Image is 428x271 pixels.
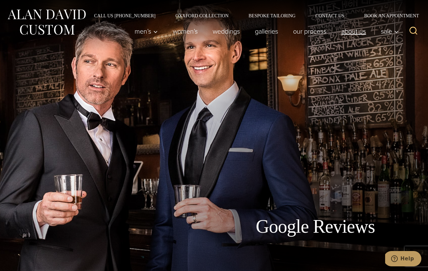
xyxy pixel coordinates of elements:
[165,13,239,18] a: Oxxford Collection
[385,251,421,268] iframe: Opens a widget where you can chat to one of our agents
[286,25,334,38] a: Our Process
[405,23,421,39] button: View Search Form
[305,13,354,18] a: Contact Us
[7,7,86,37] img: Alan David Custom
[239,13,305,18] a: Bespoke Tailoring
[256,215,375,238] h1: Google Reviews
[84,13,421,18] nav: Secondary Navigation
[127,25,402,38] nav: Primary Navigation
[334,25,374,38] a: About Us
[205,25,248,38] a: weddings
[165,25,205,38] a: Women’s
[374,25,402,38] button: Child menu of Sale
[354,13,421,18] a: Book an Appointment
[84,13,165,18] a: Call Us [PHONE_NUMBER]
[248,25,286,38] a: Galleries
[127,25,165,38] button: Child menu of Men’s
